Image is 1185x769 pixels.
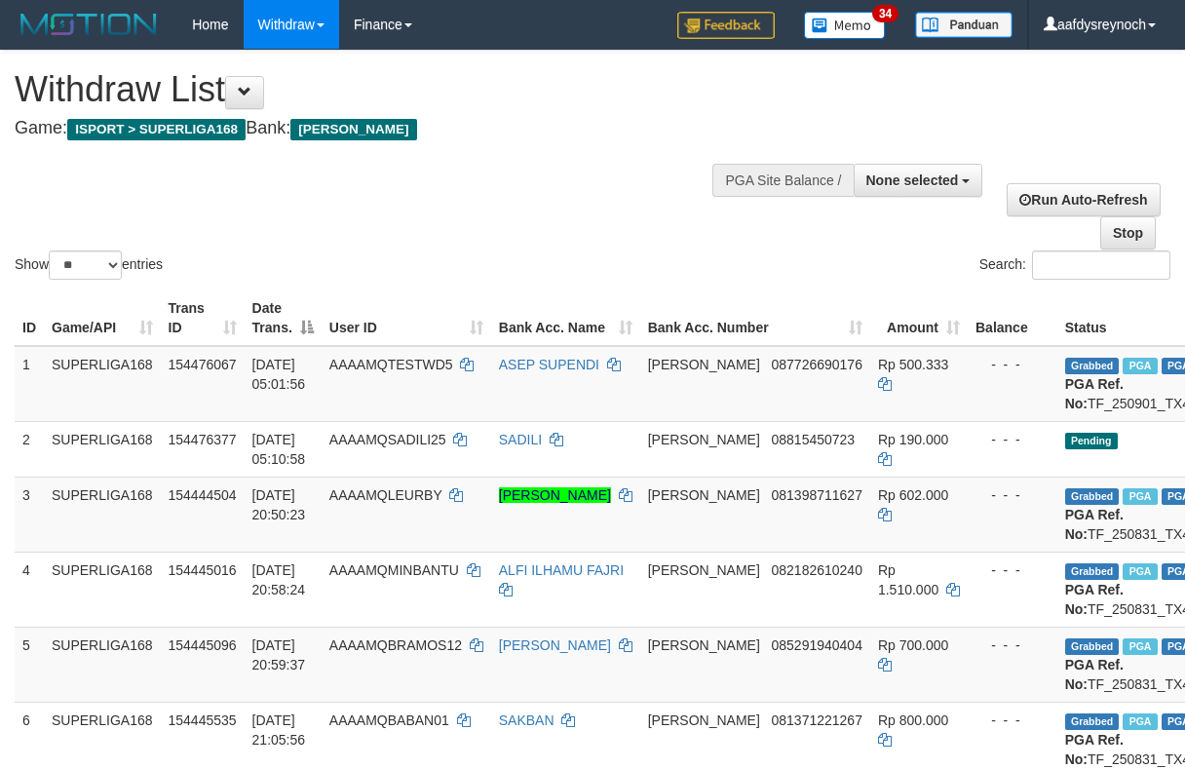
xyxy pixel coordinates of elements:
span: 154444504 [169,487,237,503]
span: 154445096 [169,637,237,653]
span: Grabbed [1065,713,1120,730]
img: panduan.png [915,12,1013,38]
span: Rp 500.333 [878,357,948,372]
span: Rp 1.510.000 [878,562,938,597]
a: Stop [1100,216,1156,250]
div: PGA Site Balance / [712,164,853,197]
span: [PERSON_NAME] [648,562,760,578]
span: [PERSON_NAME] [648,637,760,653]
th: Game/API: activate to sort column ascending [44,290,161,346]
label: Show entries [15,250,163,280]
span: [PERSON_NAME] [290,119,416,140]
select: Showentries [49,250,122,280]
span: [DATE] 20:50:23 [252,487,306,522]
span: [PERSON_NAME] [648,432,760,447]
span: Rp 700.000 [878,637,948,653]
span: [DATE] 05:01:56 [252,357,306,392]
td: 1 [15,346,44,422]
span: Grabbed [1065,358,1120,374]
span: 154445016 [169,562,237,578]
a: ALFI ILHAMU FAJRI [499,562,624,578]
span: Grabbed [1065,563,1120,580]
span: [PERSON_NAME] [648,487,760,503]
a: SADILI [499,432,542,447]
div: - - - [975,635,1050,655]
button: None selected [854,164,983,197]
span: AAAAMQLEURBY [329,487,442,503]
div: - - - [975,355,1050,374]
a: [PERSON_NAME] [499,487,611,503]
a: ASEP SUPENDI [499,357,599,372]
td: 4 [15,552,44,627]
span: Marked by aafmaleo [1123,358,1157,374]
img: MOTION_logo.png [15,10,163,39]
th: User ID: activate to sort column ascending [322,290,491,346]
td: SUPERLIGA168 [44,477,161,552]
b: PGA Ref. No: [1065,582,1124,617]
th: Balance [968,290,1057,346]
span: [PERSON_NAME] [648,357,760,372]
span: Grabbed [1065,638,1120,655]
span: [DATE] 20:59:37 [252,637,306,673]
span: Marked by aafheankoy [1123,563,1157,580]
span: ISPORT > SUPERLIGA168 [67,119,246,140]
input: Search: [1032,250,1170,280]
span: Grabbed [1065,488,1120,505]
td: SUPERLIGA168 [44,421,161,477]
span: Copy 081398711627 to clipboard [772,487,862,503]
span: 154476067 [169,357,237,372]
td: 3 [15,477,44,552]
span: [DATE] 21:05:56 [252,712,306,748]
span: AAAAMQTESTWD5 [329,357,453,372]
div: - - - [975,485,1050,505]
span: None selected [866,173,959,188]
div: - - - [975,430,1050,449]
span: Marked by aafheankoy [1123,713,1157,730]
th: ID [15,290,44,346]
span: Copy 085291940404 to clipboard [772,637,862,653]
td: 2 [15,421,44,477]
img: Button%20Memo.svg [804,12,886,39]
span: AAAAMQBRAMOS12 [329,637,462,653]
span: Marked by aafheankoy [1123,638,1157,655]
span: AAAAMQMINBANTU [329,562,459,578]
span: 154445535 [169,712,237,728]
td: SUPERLIGA168 [44,627,161,702]
h1: Withdraw List [15,70,771,109]
span: [DATE] 05:10:58 [252,432,306,467]
b: PGA Ref. No: [1065,507,1124,542]
b: PGA Ref. No: [1065,376,1124,411]
span: Copy 08815450723 to clipboard [772,432,856,447]
a: SAKBAN [499,712,554,728]
th: Bank Acc. Number: activate to sort column ascending [640,290,870,346]
a: Run Auto-Refresh [1007,183,1160,216]
b: PGA Ref. No: [1065,732,1124,767]
span: 34 [872,5,898,22]
td: SUPERLIGA168 [44,346,161,422]
span: Marked by aafounsreynich [1123,488,1157,505]
span: AAAAMQBABAN01 [329,712,449,728]
span: 154476377 [169,432,237,447]
h4: Game: Bank: [15,119,771,138]
span: Rp 602.000 [878,487,948,503]
span: Copy 082182610240 to clipboard [772,562,862,578]
b: PGA Ref. No: [1065,657,1124,692]
span: AAAAMQSADILI25 [329,432,446,447]
img: Feedback.jpg [677,12,775,39]
th: Bank Acc. Name: activate to sort column ascending [491,290,640,346]
th: Trans ID: activate to sort column ascending [161,290,245,346]
span: Copy 087726690176 to clipboard [772,357,862,372]
th: Amount: activate to sort column ascending [870,290,968,346]
span: [DATE] 20:58:24 [252,562,306,597]
td: SUPERLIGA168 [44,552,161,627]
td: 5 [15,627,44,702]
a: [PERSON_NAME] [499,637,611,653]
div: - - - [975,560,1050,580]
span: Pending [1065,433,1118,449]
span: Rp 800.000 [878,712,948,728]
label: Search: [979,250,1170,280]
span: Copy 081371221267 to clipboard [772,712,862,728]
span: [PERSON_NAME] [648,712,760,728]
div: - - - [975,711,1050,730]
span: Rp 190.000 [878,432,948,447]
